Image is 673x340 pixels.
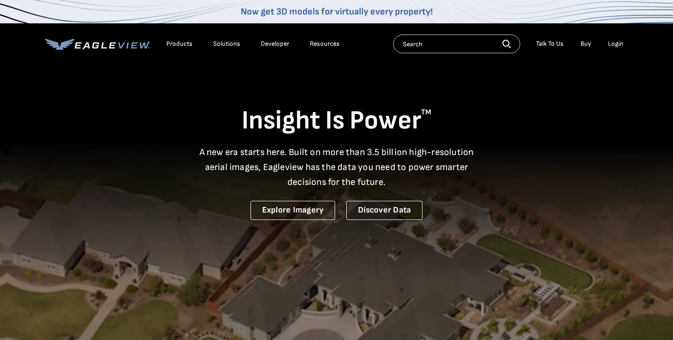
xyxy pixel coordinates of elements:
[580,40,591,48] a: Buy
[421,108,431,117] sup: TM
[261,40,289,48] a: Developer
[45,105,628,137] h1: Insight Is Power
[166,40,193,48] div: Products
[213,40,240,48] div: Solutions
[310,40,340,48] div: Resources
[241,6,433,17] a: Now get 3D models for virtually every property!
[393,35,520,53] input: Search
[346,201,422,220] a: Discover Data
[608,40,623,48] div: Login
[193,145,480,190] p: A new era starts here. Built on more than 3.5 billion high-resolution aerial images, Eagleview ha...
[536,40,564,48] div: Talk To Us
[251,201,336,220] a: Explore Imagery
